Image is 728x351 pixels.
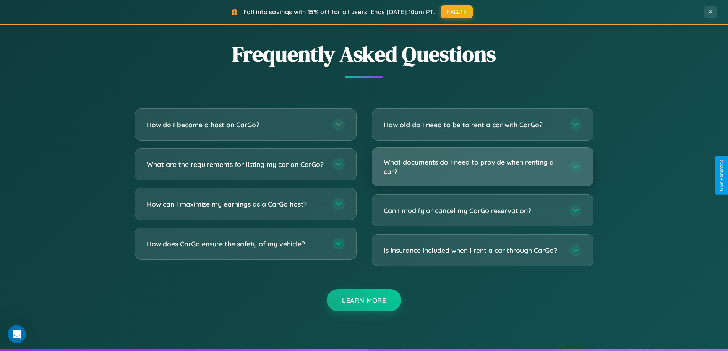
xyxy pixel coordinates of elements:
h3: Is insurance included when I rent a car through CarGo? [384,246,562,255]
button: FALL15 [441,5,473,18]
div: Give Feedback [719,160,724,191]
h3: How can I maximize my earnings as a CarGo host? [147,199,325,209]
h3: How do I become a host on CarGo? [147,120,325,129]
h3: How does CarGo ensure the safety of my vehicle? [147,239,325,249]
iframe: Intercom live chat [8,325,26,343]
h3: How old do I need to be to rent a car with CarGo? [384,120,562,129]
h2: Frequently Asked Questions [135,39,593,69]
h3: Can I modify or cancel my CarGo reservation? [384,206,562,215]
h3: What documents do I need to provide when renting a car? [384,157,562,176]
h3: What are the requirements for listing my car on CarGo? [147,160,325,169]
button: Learn More [327,289,401,311]
span: Fall into savings with 15% off for all users! Ends [DATE] 10am PT. [243,8,435,16]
